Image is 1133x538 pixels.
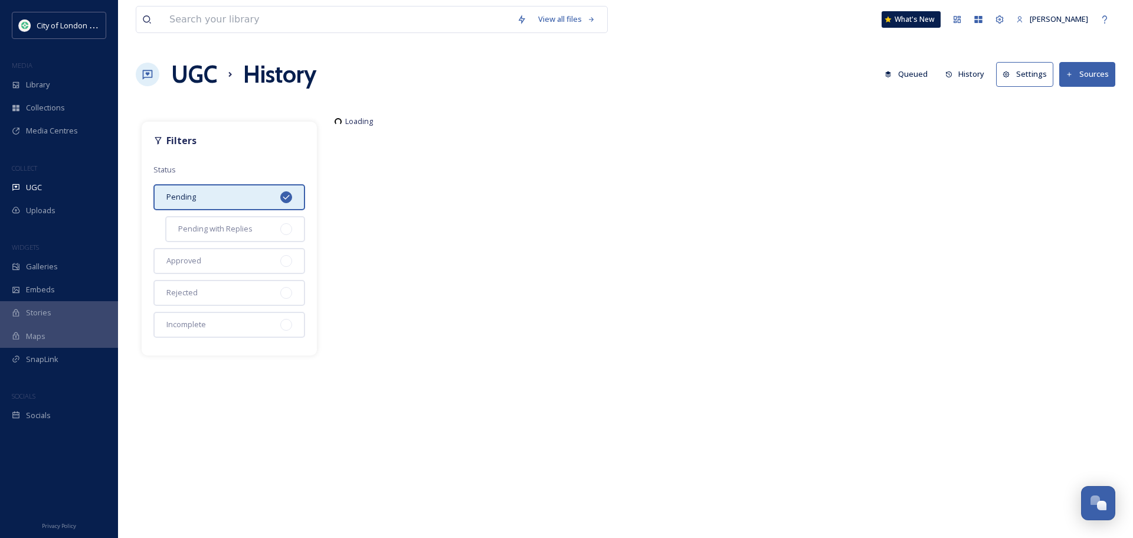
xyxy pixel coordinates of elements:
[26,284,55,295] span: Embeds
[939,63,997,86] a: History
[166,287,198,298] span: Rejected
[1030,14,1088,24] span: [PERSON_NAME]
[42,522,76,530] span: Privacy Policy
[879,63,934,86] button: Queued
[26,79,50,90] span: Library
[26,102,65,113] span: Collections
[12,243,39,252] span: WIDGETS
[996,62,1053,86] button: Settings
[26,261,58,272] span: Galleries
[178,223,253,234] span: Pending with Replies
[166,191,196,203] span: Pending
[996,62,1059,86] a: Settings
[12,164,37,172] span: COLLECT
[26,182,42,193] span: UGC
[882,11,941,28] a: What's New
[153,164,176,175] span: Status
[243,57,316,92] h1: History
[26,331,45,342] span: Maps
[345,116,373,127] span: Loading
[1059,62,1115,86] button: Sources
[26,307,51,318] span: Stories
[26,205,55,216] span: Uploads
[532,8,601,31] a: View all files
[1081,486,1115,520] button: Open Chat
[171,57,217,92] a: UGC
[12,392,35,400] span: SOCIALS
[26,125,78,136] span: Media Centres
[19,19,31,31] img: 354633849_641918134643224_7365946917959491822_n.jpg
[879,63,939,86] a: Queued
[166,319,206,330] span: Incomplete
[42,518,76,532] a: Privacy Policy
[12,61,32,70] span: MEDIA
[163,6,511,32] input: Search your library
[939,63,991,86] button: History
[166,255,201,266] span: Approved
[37,19,132,31] span: City of London Corporation
[26,410,51,421] span: Socials
[26,354,58,365] span: SnapLink
[166,134,197,147] strong: Filters
[1010,8,1094,31] a: [PERSON_NAME]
